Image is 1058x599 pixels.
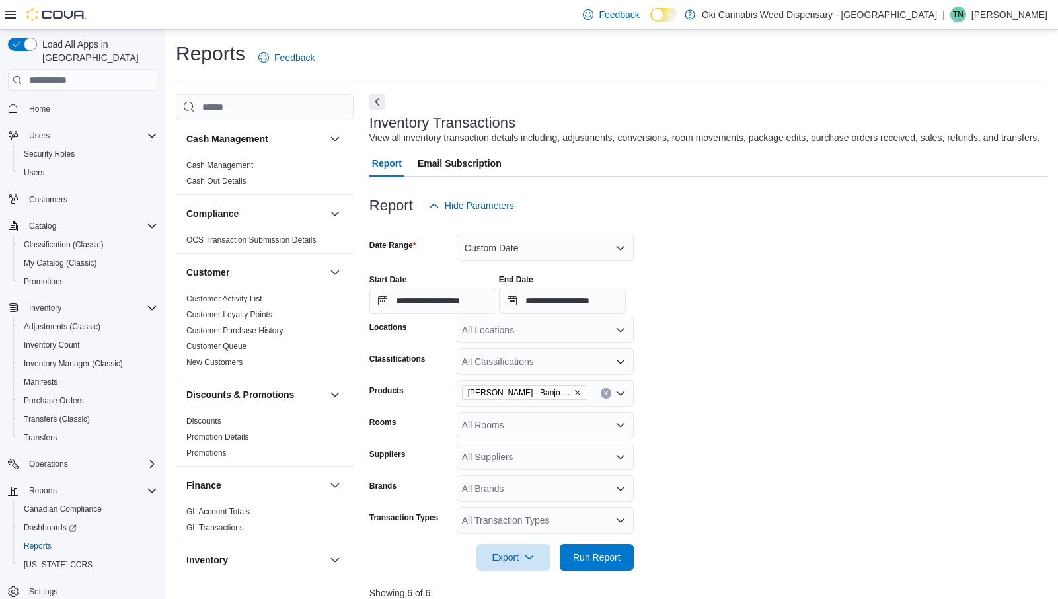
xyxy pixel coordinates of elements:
[19,356,157,372] span: Inventory Manager (Classic)
[372,150,402,177] span: Report
[13,317,163,336] button: Adjustments (Classic)
[24,340,80,350] span: Inventory Count
[24,483,157,499] span: Reports
[3,190,163,209] button: Customers
[369,94,385,110] button: Next
[186,448,227,458] a: Promotions
[599,8,639,21] span: Feedback
[369,198,413,214] h3: Report
[186,266,229,279] h3: Customer
[186,523,244,532] a: GL Transactions
[19,374,63,390] a: Manifests
[186,235,317,245] a: OCS Transaction Submission Details
[418,150,502,177] span: Email Subscription
[13,373,163,391] button: Manifests
[186,207,239,220] h3: Compliance
[615,515,626,526] button: Open list of options
[13,336,163,354] button: Inventory Count
[24,321,100,332] span: Adjustments (Classic)
[953,7,964,22] span: TN
[24,128,157,143] span: Users
[369,288,496,314] input: Press the down key to open a popover containing a calendar.
[24,414,90,424] span: Transfers (Classic)
[3,126,163,145] button: Users
[499,288,626,314] input: Press the down key to open a popover containing a calendar.
[19,337,85,353] a: Inventory Count
[19,557,98,573] a: [US_STATE] CCRS
[19,393,89,409] a: Purchase Orders
[615,483,626,494] button: Open list of options
[19,337,157,353] span: Inventory Count
[369,385,404,396] label: Products
[19,356,128,372] a: Inventory Manager (Classic)
[24,101,56,117] a: Home
[24,377,57,387] span: Manifests
[176,413,354,466] div: Discounts & Promotions
[13,428,163,447] button: Transfers
[19,411,157,427] span: Transfers (Classic)
[13,145,163,163] button: Security Roles
[615,452,626,462] button: Open list of options
[615,325,626,335] button: Open list of options
[176,232,354,253] div: Compliance
[3,481,163,500] button: Reports
[186,266,324,279] button: Customer
[37,38,157,64] span: Load All Apps in [GEOGRAPHIC_DATA]
[484,544,543,571] span: Export
[19,430,157,446] span: Transfers
[615,388,626,399] button: Open list of options
[601,388,611,399] button: Clear input
[462,385,587,400] span: Dom Jackson - Banjo Pre-Roll - Sativa - 3x0.5g
[24,128,55,143] button: Users
[369,417,397,428] label: Rooms
[24,300,67,316] button: Inventory
[327,552,343,568] button: Inventory
[24,258,97,268] span: My Catalog (Classic)
[13,254,163,272] button: My Catalog (Classic)
[29,104,50,114] span: Home
[369,322,407,333] label: Locations
[29,130,50,141] span: Users
[19,319,106,335] a: Adjustments (Classic)
[13,518,163,537] a: Dashboards
[369,512,438,523] label: Transaction Types
[476,544,550,571] button: Export
[19,520,157,536] span: Dashboards
[19,501,107,517] a: Canadian Compliance
[369,354,426,364] label: Classifications
[186,294,262,303] a: Customer Activity List
[19,274,69,290] a: Promotions
[186,310,272,319] a: Customer Loyalty Points
[186,432,249,442] a: Promotion Details
[24,483,62,499] button: Reports
[3,99,163,118] button: Home
[24,432,57,443] span: Transfers
[29,459,68,469] span: Operations
[19,557,157,573] span: Washington CCRS
[19,411,95,427] a: Transfers (Classic)
[19,319,157,335] span: Adjustments (Classic)
[24,239,104,250] span: Classification (Classic)
[186,507,250,516] a: GL Account Totals
[19,146,157,162] span: Security Roles
[186,326,283,335] a: Customer Purchase History
[24,522,77,533] span: Dashboards
[578,1,644,28] a: Feedback
[24,100,157,116] span: Home
[702,7,937,22] p: Oki Cannabis Weed Dispensary - [GEOGRAPHIC_DATA]
[19,237,157,253] span: Classification (Classic)
[19,146,80,162] a: Security Roles
[24,456,73,472] button: Operations
[186,132,324,145] button: Cash Management
[29,586,57,597] span: Settings
[971,7,1047,22] p: [PERSON_NAME]
[950,7,966,22] div: TJ Nassiri
[186,207,324,220] button: Compliance
[560,544,634,571] button: Run Report
[24,218,157,234] span: Catalog
[186,417,221,426] a: Discounts
[369,274,407,285] label: Start Date
[19,520,82,536] a: Dashboards
[24,149,75,159] span: Security Roles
